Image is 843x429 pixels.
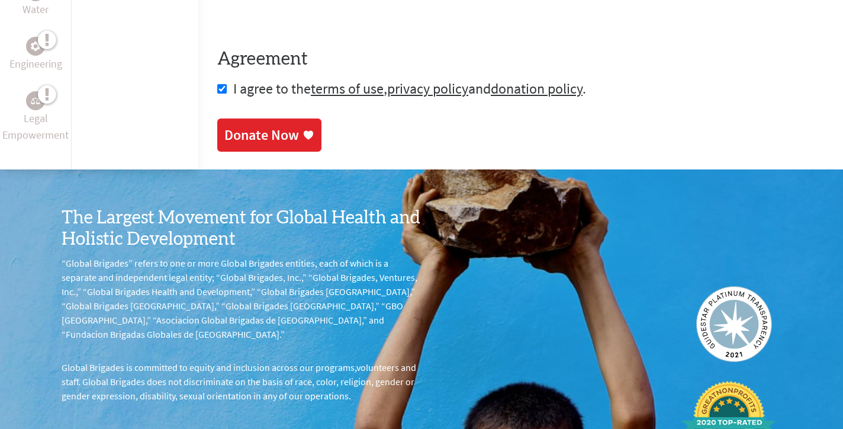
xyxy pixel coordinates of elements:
img: Guidestar 2019 [696,286,772,362]
a: privacy policy [387,79,468,98]
a: Donate Now [217,119,321,152]
img: Engineering [31,41,40,51]
a: donation policy [491,79,583,98]
a: Legal EmpowermentLegal Empowerment [2,91,69,143]
div: Engineering [26,37,45,56]
p: Engineering [9,56,62,72]
p: Legal Empowerment [2,110,69,143]
img: Legal Empowerment [31,97,40,104]
h4: Agreement [217,49,824,70]
a: terms of use [311,79,384,98]
span: I agree to the , and . [233,79,586,98]
p: “Global Brigades” refers to one or more Global Brigades entities, each of which is a separate and... [62,256,421,341]
p: Water [22,1,49,18]
a: EngineeringEngineering [9,37,62,72]
div: Legal Empowerment [26,91,45,110]
div: Donate Now [224,126,299,145]
p: Global Brigades is committed to equity and inclusion across our programs,volunteers and staff. Gl... [62,360,421,403]
h3: The Largest Movement for Global Health and Holistic Development [62,207,421,250]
